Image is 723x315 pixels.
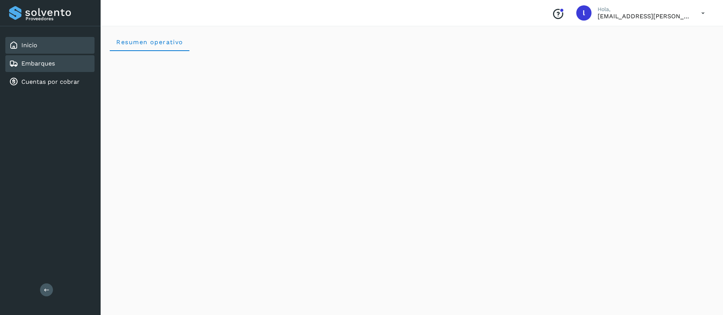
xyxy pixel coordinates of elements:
p: Proveedores [26,16,91,21]
span: Resumen operativo [116,38,183,46]
div: Inicio [5,37,95,54]
p: lauraamalia.castillo@xpertal.com [598,13,689,20]
div: Embarques [5,55,95,72]
a: Embarques [21,60,55,67]
a: Inicio [21,42,37,49]
div: Cuentas por cobrar [5,74,95,90]
p: Hola, [598,6,689,13]
a: Cuentas por cobrar [21,78,80,85]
